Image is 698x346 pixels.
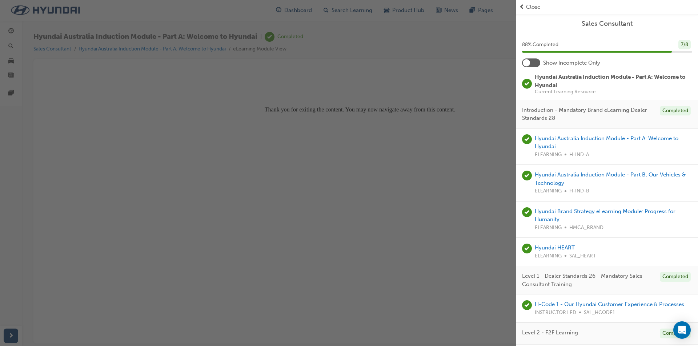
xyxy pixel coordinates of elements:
[522,134,532,144] span: learningRecordVerb_COMPLETE-icon
[660,106,691,116] div: Completed
[543,59,600,67] span: Show Incomplete Only
[535,151,562,159] span: ELEARNING
[535,301,684,308] a: H-Code 1 - Our Hyundai Customer Experience & Processes
[535,89,692,94] span: Current Learning Resource
[584,309,615,317] span: SAL_HCODE1
[522,272,654,288] span: Level 1 - Dealer Standards 26 - Mandatory Sales Consultant Training
[519,3,525,11] span: prev-icon
[673,321,691,339] div: Open Intercom Messenger
[535,187,562,195] span: ELEARNING
[522,329,578,337] span: Level 2 - F2F Learning
[569,224,603,232] span: HMCA_BRAND
[660,329,691,338] div: Completed
[3,3,638,42] center: Thank you for exiting the content. You may now navigate away from this content.
[569,252,596,260] span: SAL_HEART
[535,208,675,223] a: Hyundai Brand Strategy eLearning Module: Progress for Humanity
[522,207,532,217] span: learningRecordVerb_PASS-icon
[535,252,562,260] span: ELEARNING
[522,244,532,253] span: learningRecordVerb_COMPLETE-icon
[569,187,589,195] span: H-IND-B
[522,171,532,180] span: learningRecordVerb_COMPLETE-icon
[678,40,691,50] div: 7 / 8
[535,224,562,232] span: ELEARNING
[535,309,576,317] span: INSTRUCTOR LED
[535,244,575,251] a: Hyundai HEART
[535,74,686,89] span: Hyundai Australia Induction Module - Part A: Welcome to Hyundai
[522,20,692,28] a: Sales Consultant
[660,272,691,282] div: Completed
[522,41,558,49] span: 88 % Completed
[569,151,589,159] span: H-IND-A
[519,3,695,11] button: prev-iconClose
[526,3,540,11] span: Close
[522,79,532,89] span: learningRecordVerb_COMPLETE-icon
[522,106,654,122] span: Introduction - Mandatory Brand eLearning Dealer Standards 28
[522,300,532,310] span: learningRecordVerb_ATTEND-icon
[535,135,678,150] a: Hyundai Australia Induction Module - Part A: Welcome to Hyundai
[535,171,686,186] a: Hyundai Australia Induction Module - Part B: Our Vehicles & Technology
